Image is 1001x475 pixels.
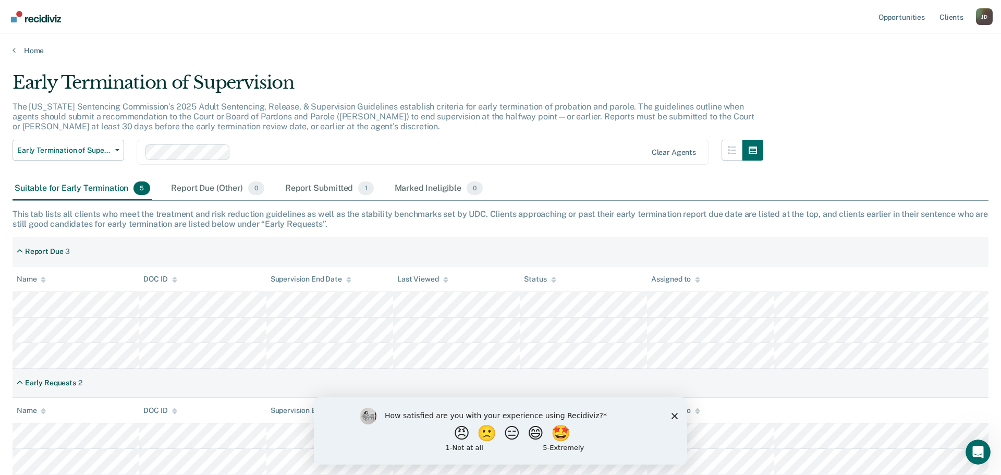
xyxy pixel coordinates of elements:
img: Recidiviz [11,11,61,22]
div: 3 [65,247,70,256]
span: 0 [467,181,483,195]
div: Status [524,275,556,284]
iframe: Intercom live chat [966,440,991,465]
div: Report Submitted1 [283,177,376,200]
span: 1 [358,181,373,195]
div: Supervision End Date [271,406,351,415]
div: Clear agents [652,148,696,157]
a: Home [13,46,988,55]
div: Last Viewed [397,275,448,284]
div: Assigned to [651,275,700,284]
div: Report Due [25,247,64,256]
div: Report Due3 [13,243,74,260]
div: J D [976,8,993,25]
div: Name [17,406,46,415]
span: Early Termination of Supervision [17,146,111,155]
iframe: Survey by Kim from Recidiviz [314,397,687,465]
div: DOC ID [143,275,177,284]
button: Early Termination of Supervision [13,140,124,161]
span: 0 [248,181,264,195]
div: Early Termination of Supervision [13,72,763,102]
div: Name [17,275,46,284]
p: The [US_STATE] Sentencing Commission’s 2025 Adult Sentencing, Release, & Supervision Guidelines e... [13,102,754,131]
div: 2 [78,379,82,387]
div: Marked Ineligible0 [393,177,485,200]
span: 5 [133,181,150,195]
div: Report Due (Other)0 [169,177,266,200]
div: This tab lists all clients who meet the treatment and risk reduction guidelines as well as the st... [13,209,988,229]
div: Early Requests2 [13,374,87,392]
div: Suitable for Early Termination5 [13,177,152,200]
div: Early Requests [25,379,76,387]
div: Supervision End Date [271,275,351,284]
button: Profile dropdown button [976,8,993,25]
div: DOC ID [143,406,177,415]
